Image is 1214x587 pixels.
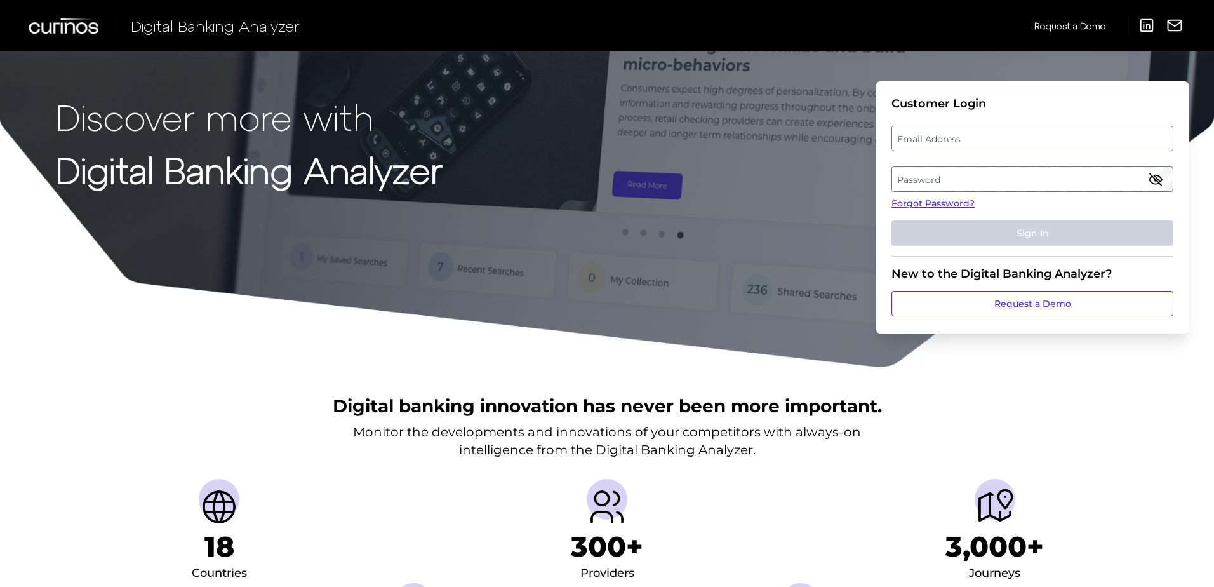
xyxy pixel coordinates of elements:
[891,291,1173,316] a: Request a Demo
[571,530,643,563] h1: 300+
[580,563,634,584] div: Providers
[29,18,100,34] img: Curinos
[333,394,882,418] h2: Digital banking innovation has never been more important.
[891,97,1173,111] div: Customer Login
[56,97,443,137] p: Discover more with
[1034,15,1105,36] a: Request a Demo
[204,530,234,563] h1: 18
[892,168,1172,191] label: Password
[587,487,627,527] img: Providers
[945,530,1044,563] h1: 3,000+
[1034,20,1105,31] span: Request a Demo
[353,423,861,459] p: Monitor the developments and innovations of your competitors with always-on intelligence from the...
[131,17,300,35] span: Digital Banking Analyzer
[975,487,1015,527] img: Journeys
[192,563,247,584] div: Countries
[891,267,1173,281] div: New to the Digital Banking Analyzer?
[891,197,1173,210] a: Forgot Password?
[892,127,1172,150] label: Email Address
[199,487,239,527] img: Countries
[969,563,1020,584] div: Journeys
[56,148,443,191] strong: Digital Banking Analyzer
[891,220,1173,246] button: Sign In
